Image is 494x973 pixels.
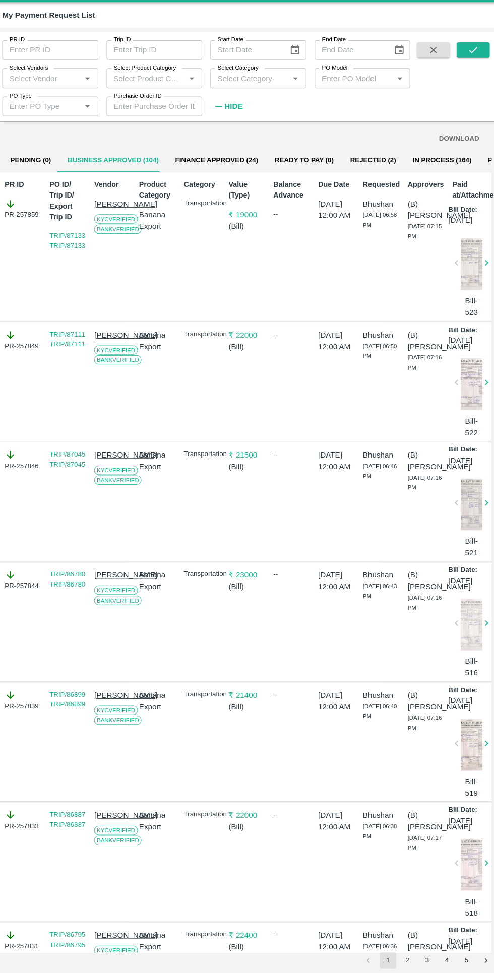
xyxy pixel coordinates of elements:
[117,85,178,93] label: Select Product Category
[360,931,396,942] p: Bhushan
[273,198,308,219] p: Balance Advance
[98,712,140,721] span: KYC Verified
[360,230,394,246] span: [DATE] 06:58 PM
[456,311,477,334] p: Bill-523
[98,829,140,838] span: KYC Verified
[218,85,258,93] label: Select Category
[11,93,82,106] input: Select Vendor
[117,113,164,121] label: Purchase Order ID
[98,696,134,707] p: [PERSON_NAME]
[186,462,221,471] p: Transportation
[317,579,352,602] p: [DATE] 12:00 AM
[317,198,352,209] p: Due Date
[317,462,352,484] p: [DATE] 12:00 AM
[54,697,89,715] a: TRIP/86899 TRIP/86899
[273,813,308,823] div: --
[316,93,387,106] input: Enter PO Model
[468,2,486,23] div: account of current user
[360,813,396,824] p: Bhushan
[456,781,477,803] p: Bill-519
[229,942,265,953] p: ( Bill )
[45,6,450,20] a: Supply Chain
[453,953,469,969] button: Go to page 5
[54,932,89,949] a: TRIP/86795 TRIP/86795
[186,345,221,354] p: Transportation
[229,579,265,590] p: ₹ 23000
[273,696,308,706] div: --
[404,604,437,620] span: [DATE] 07:16 PM
[54,580,89,598] a: TRIP/86780 TRIP/86780
[187,93,200,106] button: Open
[229,345,265,356] p: ₹ 22000
[404,579,440,602] p: (B) [PERSON_NAME]
[225,123,242,131] strong: Hide
[11,345,46,366] div: PR-257849
[186,696,221,706] p: Transportation
[360,696,396,707] p: Bhushan
[142,579,177,602] p: Banana Export
[377,953,393,969] button: page 1
[15,58,30,66] label: PR ID
[186,217,221,226] p: Transportation
[229,462,265,473] p: ₹ 21500
[110,117,204,137] input: Enter Purchase Order ID
[288,93,301,106] button: Open
[110,62,204,82] input: Enter Trip ID
[211,118,245,136] button: Hide
[85,93,98,106] button: Open
[456,429,477,451] p: Bill-522
[317,345,352,367] p: [DATE] 12:00 AM
[444,692,472,702] p: Bill Date:
[444,232,467,243] p: [DATE]
[444,809,472,819] p: Bill Date:
[456,663,477,686] p: Bill-516
[360,462,396,473] p: Bhushan
[404,345,440,367] p: (B) [PERSON_NAME]
[360,475,394,491] span: [DATE] 06:46 PM
[15,85,53,93] label: Select Vendors
[186,813,221,823] p: Transportation
[169,167,266,191] button: Finance Approved (24)
[229,696,265,707] p: ₹ 21400
[85,120,98,134] button: Open
[229,931,265,942] p: ₹ 22400
[142,813,177,836] p: Banana Export
[386,62,405,82] button: Choose date
[404,696,440,719] p: (B) [PERSON_NAME]
[8,62,102,82] input: Enter PR ID
[8,167,64,191] button: Pending (0)
[11,579,46,600] div: PR-257844
[98,217,134,228] p: [PERSON_NAME]
[98,345,134,356] p: [PERSON_NAME]
[117,58,134,66] label: Trip ID
[444,223,472,233] p: Bill Date:
[186,579,221,589] p: Transportation
[11,217,46,238] div: PR-257859
[444,575,472,585] p: Bill Date:
[448,198,483,219] p: Paid at/Attachments
[98,462,134,473] p: [PERSON_NAME]
[142,227,177,250] p: Banana Export
[98,242,144,251] span: Bank Verified
[273,462,308,472] div: --
[25,3,45,23] img: logo
[54,346,89,363] a: TRIP/87111 TRIP/87111
[404,721,437,737] span: [DATE] 07:16 PM
[98,232,140,241] span: KYC Verified
[8,31,99,44] div: My Payment Request List
[404,217,440,239] p: (B) [PERSON_NAME]
[444,936,467,947] p: [DATE]
[404,838,437,854] span: [DATE] 07:17 PM
[444,458,472,467] p: Bill Date:
[415,953,431,969] button: Go to page 3
[404,486,437,502] span: [DATE] 07:16 PM
[444,819,467,830] p: [DATE]
[396,953,412,969] button: Go to page 2
[98,579,134,590] p: [PERSON_NAME]
[320,85,345,93] label: PO Model
[404,813,440,836] p: (B) [PERSON_NAME]
[273,345,308,355] div: --
[11,813,46,834] div: PR-257833
[11,931,46,952] div: PR-257831
[444,585,467,596] p: [DATE]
